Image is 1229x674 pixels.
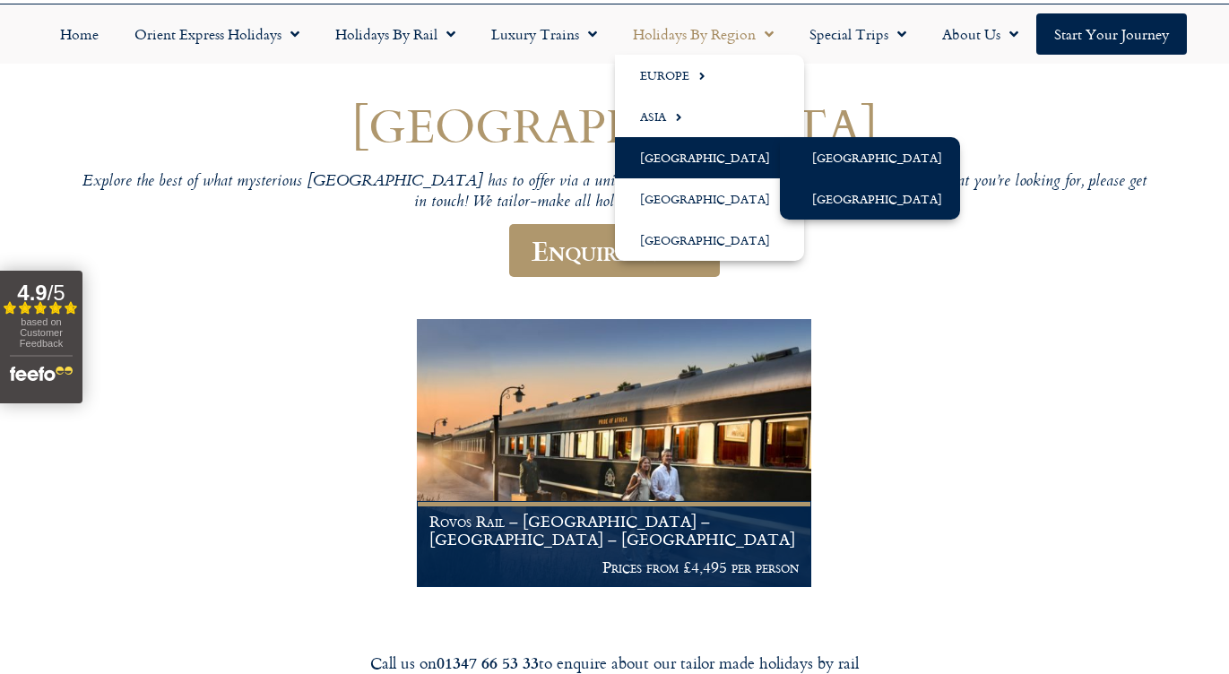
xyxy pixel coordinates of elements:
a: Home [42,13,117,55]
h1: [GEOGRAPHIC_DATA] [77,99,1153,151]
ul: [GEOGRAPHIC_DATA] [780,137,960,220]
a: [GEOGRAPHIC_DATA] [615,137,804,178]
p: Explore the best of what mysterious [GEOGRAPHIC_DATA] has to offer via a unique and unforgettable... [77,172,1153,214]
a: [GEOGRAPHIC_DATA] [615,178,804,220]
a: [GEOGRAPHIC_DATA] [780,137,960,178]
p: Prices from £4,495 per person [429,558,799,576]
a: [GEOGRAPHIC_DATA] [615,220,804,261]
img: Pride Of Africa Train Holiday [417,319,810,588]
div: Call us on to enquire about our tailor made holidays by rail [113,652,1117,673]
h1: Rovos Rail – [GEOGRAPHIC_DATA] – [GEOGRAPHIC_DATA] – [GEOGRAPHIC_DATA] [429,513,799,548]
a: Luxury Trains [473,13,615,55]
strong: 01347 66 53 33 [437,651,539,674]
a: About Us [924,13,1036,55]
nav: Menu [9,13,1220,55]
a: Special Trips [792,13,924,55]
a: [GEOGRAPHIC_DATA] [780,178,960,220]
a: Holidays by Region [615,13,792,55]
a: Start your Journey [1036,13,1187,55]
a: Asia [615,96,804,137]
a: Enquire Now [509,224,720,277]
a: Europe [615,55,804,96]
a: Orient Express Holidays [117,13,317,55]
a: Holidays by Rail [317,13,473,55]
a: Rovos Rail – [GEOGRAPHIC_DATA] – [GEOGRAPHIC_DATA] – [GEOGRAPHIC_DATA] Prices from £4,495 per person [417,319,811,589]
